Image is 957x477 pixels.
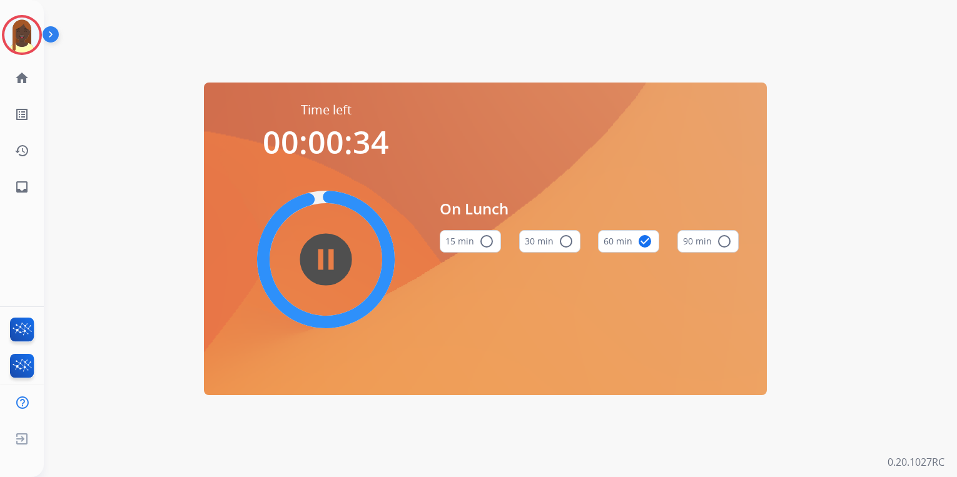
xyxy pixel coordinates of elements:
[717,234,732,249] mat-icon: radio_button_unchecked
[263,121,389,163] span: 00:00:34
[559,234,574,249] mat-icon: radio_button_unchecked
[440,198,739,220] span: On Lunch
[677,230,739,253] button: 90 min
[479,234,494,249] mat-icon: radio_button_unchecked
[14,107,29,122] mat-icon: list_alt
[519,230,580,253] button: 30 min
[301,101,352,119] span: Time left
[888,454,944,469] p: 0.20.1027RC
[14,71,29,86] mat-icon: home
[637,234,652,249] mat-icon: check_circle
[14,143,29,158] mat-icon: history
[14,179,29,194] mat-icon: inbox
[440,230,501,253] button: 15 min
[318,252,333,267] mat-icon: pause_circle_filled
[598,230,659,253] button: 60 min
[4,18,39,53] img: avatar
